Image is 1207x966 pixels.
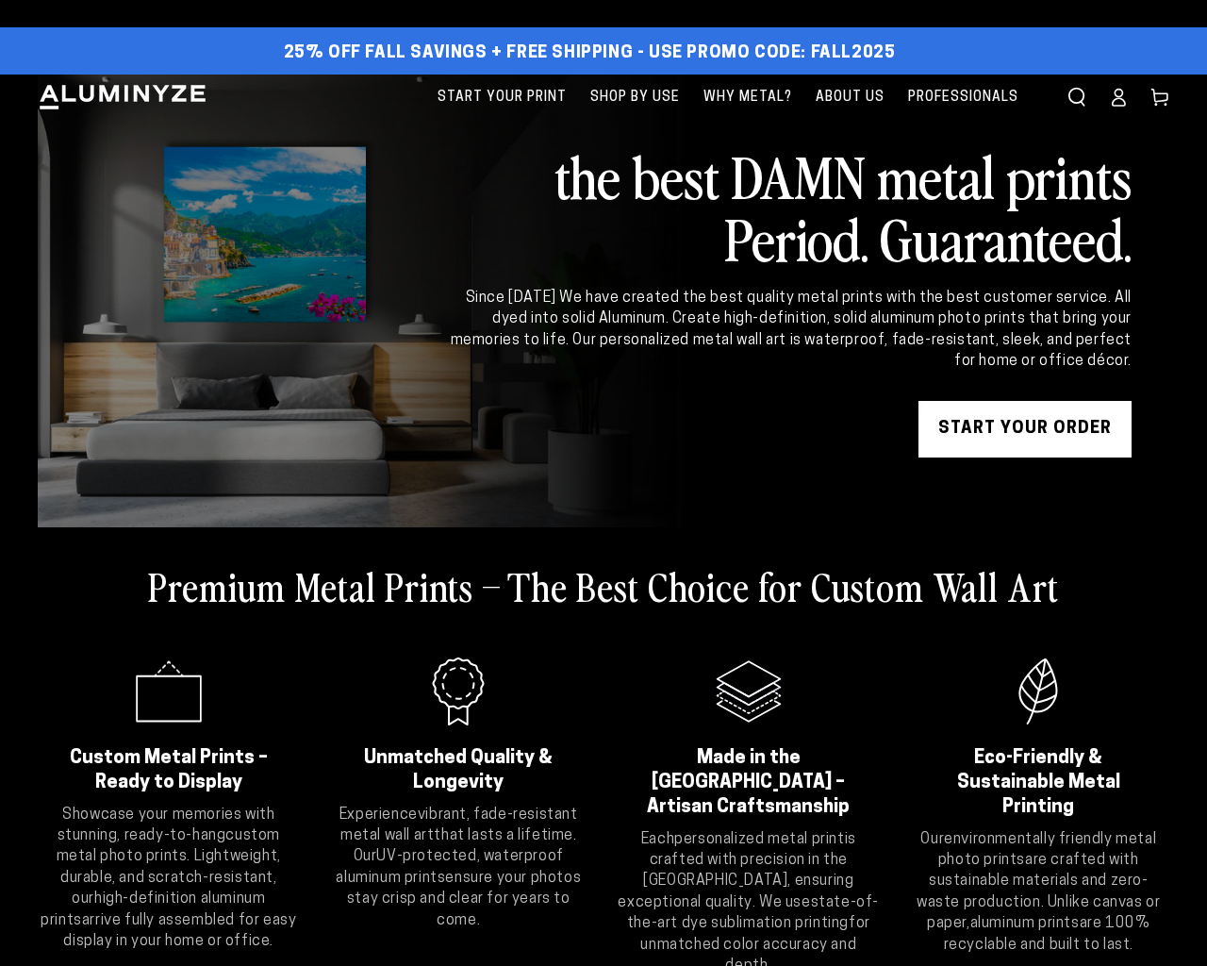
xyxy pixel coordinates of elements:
[908,829,1170,956] p: Our are crafted with sustainable materials and zero-waste production. Unlike canvas or paper, are...
[340,808,578,843] strong: vibrant, fade-resistant metal wall art
[61,746,276,795] h2: Custom Metal Prints – Ready to Display
[352,746,567,795] h2: Unmatched Quality & Longevity
[674,832,844,847] strong: personalized metal print
[328,805,590,931] p: Experience that lasts a lifetime. Our ensure your photos stay crisp and clear for years to come.
[703,86,792,109] span: Why Metal?
[641,746,856,820] h2: Made in the [GEOGRAPHIC_DATA] – Artisan Craftsmanship
[938,832,1156,868] strong: environmentally friendly metal photo prints
[284,43,896,64] span: 25% off FALL Savings + Free Shipping - Use Promo Code: FALL2025
[336,849,564,885] strong: UV-protected, waterproof aluminum prints
[447,288,1132,373] div: Since [DATE] We have created the best quality metal prints with the best customer service. All dy...
[908,86,1018,109] span: Professionals
[38,83,207,111] img: Aluminyze
[428,75,576,121] a: Start Your Print
[899,75,1028,121] a: Professionals
[970,916,1080,931] strong: aluminum prints
[918,401,1132,458] a: START YOUR Order
[816,86,885,109] span: About Us
[932,746,1147,820] h2: Eco-Friendly & Sustainable Metal Printing
[590,86,680,109] span: Shop By Use
[438,86,567,109] span: Start Your Print
[806,75,894,121] a: About Us
[447,144,1132,269] h2: the best DAMN metal prints Period. Guaranteed.
[148,561,1059,610] h2: Premium Metal Prints – The Best Choice for Custom Wall Art
[41,891,265,927] strong: high-definition aluminum prints
[1056,76,1098,118] summary: Search our site
[694,75,802,121] a: Why Metal?
[581,75,689,121] a: Shop By Use
[38,805,300,953] p: Showcase your memories with stunning, ready-to-hang . Lightweight, durable, and scratch-resistant...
